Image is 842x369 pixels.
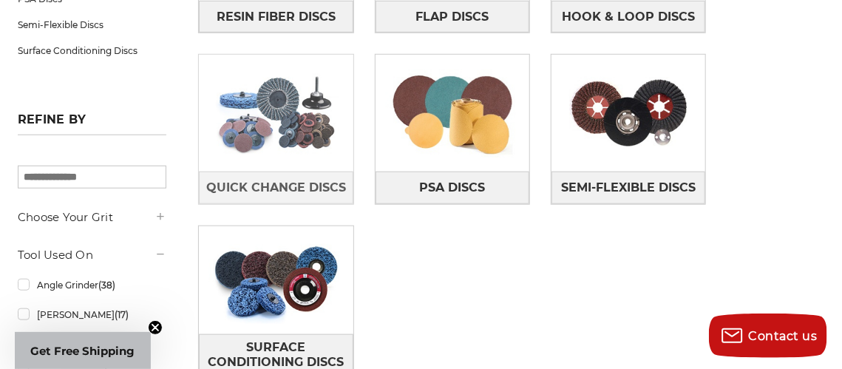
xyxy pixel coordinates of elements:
span: (17) [115,309,129,320]
a: Resin Fiber Discs [199,1,353,33]
span: Hook & Loop Discs [562,4,695,30]
span: Get Free Shipping [31,344,135,358]
span: (38) [98,280,115,291]
img: Semi-Flexible Discs [551,59,705,167]
a: Die Grinder [18,331,166,357]
img: Quick Change Discs [199,59,353,167]
h5: Choose Your Grit [18,209,166,226]
button: Contact us [709,314,827,358]
span: Contact us [749,329,818,343]
span: Resin Fiber Discs [217,4,336,30]
div: Get Free ShippingClose teaser [15,332,151,369]
a: PSA Discs [376,172,529,204]
h5: Tool Used On [18,246,166,264]
img: Surface Conditioning Discs [199,226,353,334]
a: [PERSON_NAME] [18,302,166,328]
a: Hook & Loop Discs [551,1,705,33]
span: PSA Discs [419,175,485,200]
a: Flap Discs [376,1,529,33]
span: Quick Change Discs [206,175,346,200]
a: Surface Conditioning Discs [18,38,166,64]
span: Flap Discs [415,4,489,30]
img: PSA Discs [376,59,529,167]
a: Semi-Flexible Discs [551,172,705,204]
a: Quick Change Discs [199,172,353,204]
a: Angle Grinder [18,272,166,298]
a: Semi-Flexible Discs [18,12,166,38]
h5: Refine by [18,112,166,135]
span: Semi-Flexible Discs [561,175,696,200]
button: Close teaser [148,320,163,335]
